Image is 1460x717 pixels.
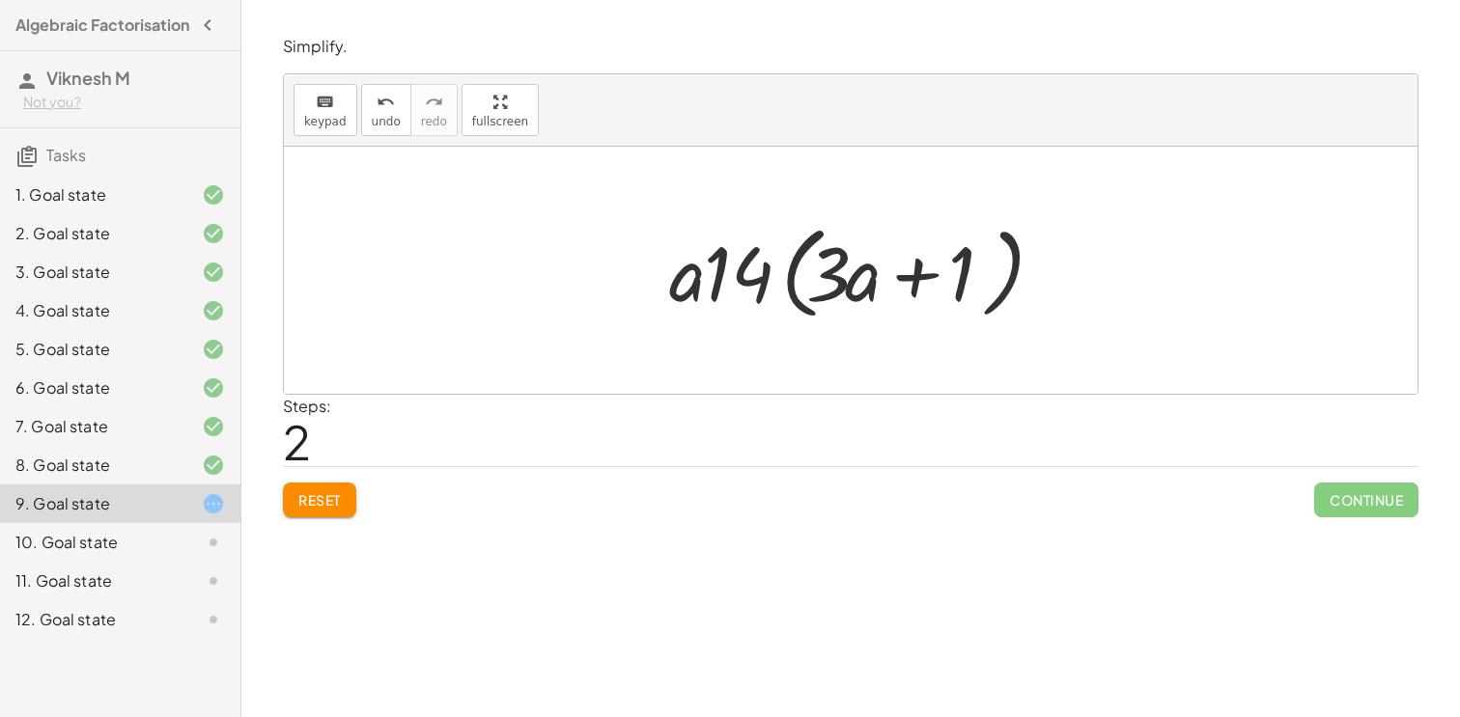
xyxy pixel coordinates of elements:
[202,376,225,400] i: Task finished and correct.
[283,412,311,471] span: 2
[361,84,411,136] button: undoundo
[304,115,347,128] span: keypad
[15,608,171,631] div: 12. Goal state
[46,67,130,89] span: Viknesh M
[23,93,225,112] div: Not you?
[15,415,171,438] div: 7. Goal state
[202,454,225,477] i: Task finished and correct.
[294,84,357,136] button: keyboardkeypad
[15,222,171,245] div: 2. Goal state
[202,222,225,245] i: Task finished and correct.
[15,183,171,207] div: 1. Goal state
[15,454,171,477] div: 8. Goal state
[202,569,225,593] i: Task not started.
[202,261,225,284] i: Task finished and correct.
[377,91,395,114] i: undo
[15,338,171,361] div: 5. Goal state
[462,84,539,136] button: fullscreen
[316,91,334,114] i: keyboard
[15,261,171,284] div: 3. Goal state
[202,531,225,554] i: Task not started.
[15,531,171,554] div: 10. Goal state
[202,183,225,207] i: Task finished and correct.
[372,115,401,128] span: undo
[15,492,171,515] div: 9. Goal state
[15,299,171,322] div: 4. Goal state
[202,299,225,322] i: Task finished and correct.
[298,491,341,509] span: Reset
[472,115,528,128] span: fullscreen
[410,84,458,136] button: redoredo
[15,14,189,37] h4: Algebraic Factorisation
[46,145,86,165] span: Tasks
[283,36,1418,58] p: Simplify.
[202,415,225,438] i: Task finished and correct.
[15,376,171,400] div: 6. Goal state
[425,91,443,114] i: redo
[202,338,225,361] i: Task finished and correct.
[421,115,447,128] span: redo
[202,492,225,515] i: Task started.
[202,608,225,631] i: Task not started.
[283,396,331,416] label: Steps:
[15,569,171,593] div: 11. Goal state
[283,483,356,517] button: Reset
